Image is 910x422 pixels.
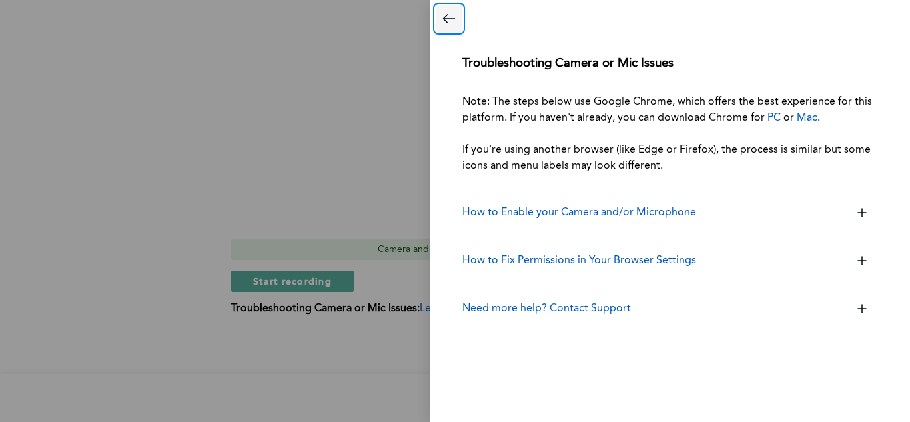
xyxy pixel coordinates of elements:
[462,57,878,71] h3: Troubleshooting Camera or Mic Issues
[462,205,696,221] h3: How to Enable your Camera and/or Microphone
[462,301,631,317] h3: Need more help? Contact Support
[767,113,781,123] a: PC
[462,253,696,269] h3: How to Fix Permissions in Your Browser Settings
[462,83,878,185] p: Note: The steps below use Google Chrome, which offers the best experience for this platform. If y...
[436,5,462,32] button: Close dialog
[797,113,817,123] a: Mac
